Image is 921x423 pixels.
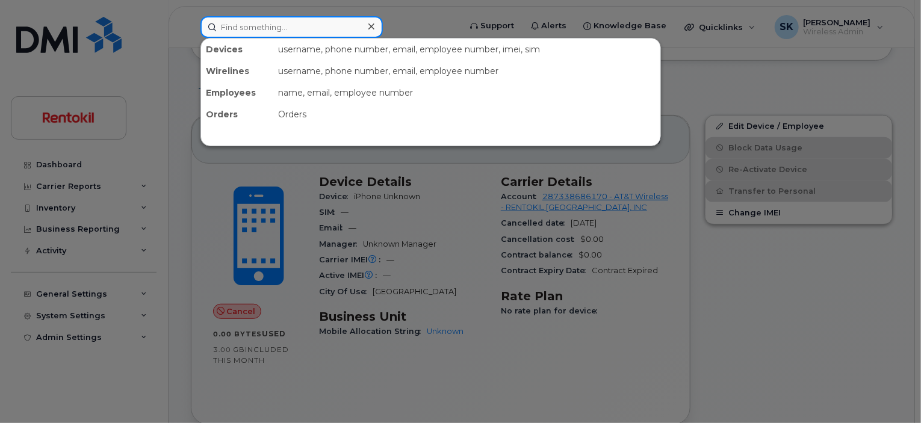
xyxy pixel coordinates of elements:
[201,60,273,82] div: Wirelines
[201,82,273,103] div: Employees
[273,39,660,60] div: username, phone number, email, employee number, imei, sim
[201,103,273,125] div: Orders
[273,82,660,103] div: name, email, employee number
[273,60,660,82] div: username, phone number, email, employee number
[200,16,383,38] input: Find something...
[201,39,273,60] div: Devices
[273,103,660,125] div: Orders
[869,371,912,414] iframe: Messenger Launcher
